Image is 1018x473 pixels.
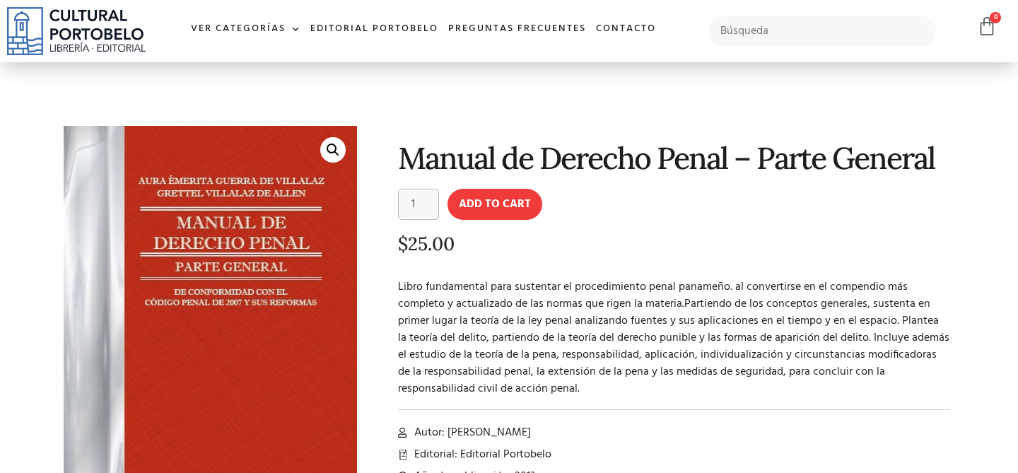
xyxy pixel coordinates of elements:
span: 0 [990,12,1001,23]
input: Búsqueda [708,16,937,46]
bdi: 25.00 [398,232,455,255]
a: 0 [977,16,997,37]
button: Add to cart [447,189,542,220]
span: Autor: [PERSON_NAME] [411,424,531,441]
span: Editorial: Editorial Portobelo [411,446,551,463]
a: Editorial Portobelo [305,14,443,45]
h1: Manual de Derecho Penal – Parte General [398,141,950,175]
p: Libro fundamental para sustentar el procedimiento penal panameño. al convertirse en el compendio ... [398,279,950,397]
span: $ [398,232,408,255]
a: Ver Categorías [186,14,305,45]
a: Preguntas frecuentes [443,14,591,45]
a: Contacto [591,14,661,45]
input: Product quantity [398,189,439,220]
a: 🔍 [320,137,346,163]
